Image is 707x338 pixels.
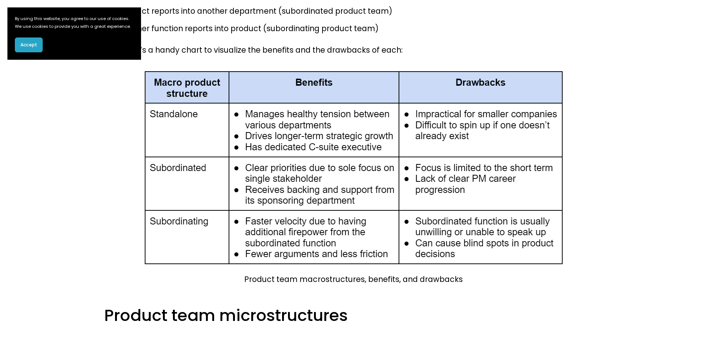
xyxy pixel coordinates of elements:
[20,42,37,48] span: Accept
[119,22,603,35] p: Another function reports into product (subordinating product team)
[104,43,603,57] p: And, here’s a handy chart to visualize the benefits and the drawbacks of each:
[143,272,564,286] p: Product team macrostructures, benefits, and drawbacks
[119,4,603,18] p: Product reports into another department (subordinated product team)
[15,37,43,52] button: Accept
[104,305,603,326] h3: Product team microstructures
[7,7,141,60] section: Cookie banner
[15,15,134,30] p: By using this website, you agree to our use of cookies. We use cookies to provide you with a grea...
